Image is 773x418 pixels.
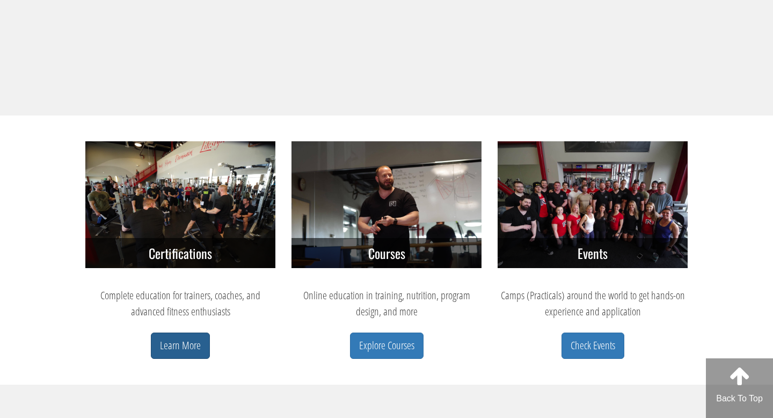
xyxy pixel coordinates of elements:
img: n1-courses [291,141,482,268]
img: n1-events [498,141,688,268]
h3: Courses [291,238,482,268]
h3: Events [498,238,688,268]
a: Learn More [151,333,210,359]
h3: Certifications [85,238,275,268]
a: Explore Courses [350,333,424,359]
p: Camps (Practicals) around the world to get hands-on experience and application [498,287,688,320]
img: n1-certifications [85,141,275,268]
a: Check Events [561,333,624,359]
p: Complete education for trainers, coaches, and advanced fitness enthusiasts [85,287,275,320]
p: Online education in training, nutrition, program design, and more [291,287,482,320]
